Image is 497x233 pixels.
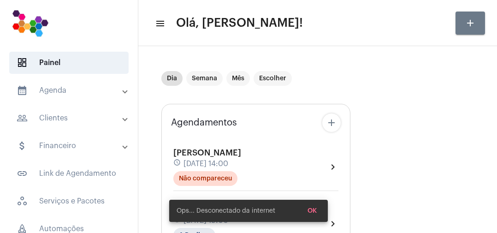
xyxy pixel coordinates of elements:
[226,71,250,86] mat-chip: Mês
[17,85,28,96] mat-icon: sidenav icon
[300,203,324,219] button: OK
[327,161,338,173] mat-icon: chevron_right
[17,168,28,179] mat-icon: sidenav icon
[17,113,123,124] mat-panel-title: Clientes
[326,117,337,128] mat-icon: add
[173,171,237,186] mat-chip: Não compareceu
[9,52,129,74] span: Painel
[177,206,275,215] span: Ops... Desconectado da internet
[17,113,28,124] mat-icon: sidenav icon
[6,79,138,102] mat-expansion-panel-header: sidenav iconAgenda
[17,57,28,68] span: sidenav icon
[254,71,292,86] mat-chip: Escolher
[17,85,123,96] mat-panel-title: Agenda
[17,140,123,151] mat-panel-title: Financeiro
[6,135,138,157] mat-expansion-panel-header: sidenav iconFinanceiro
[173,149,241,157] span: [PERSON_NAME]
[173,159,182,169] mat-icon: schedule
[6,107,138,129] mat-expansion-panel-header: sidenav iconClientes
[161,71,183,86] mat-chip: Dia
[171,118,237,128] span: Agendamentos
[183,160,228,168] span: [DATE] 14:00
[465,18,476,29] mat-icon: add
[9,190,129,212] span: Serviços e Pacotes
[17,196,28,207] span: sidenav icon
[9,162,129,185] span: Link de Agendamento
[176,16,303,30] span: Olá, [PERSON_NAME]!
[186,71,223,86] mat-chip: Semana
[308,208,317,214] span: OK
[155,18,164,29] mat-icon: sidenav icon
[17,140,28,151] mat-icon: sidenav icon
[7,5,53,42] img: 7bf4c2a9-cb5a-6366-d80e-59e5d4b2024a.png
